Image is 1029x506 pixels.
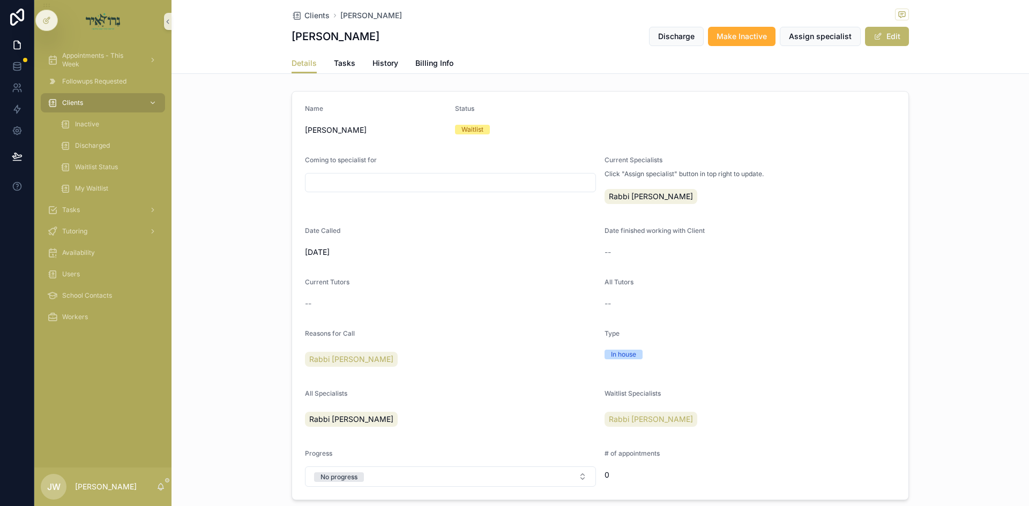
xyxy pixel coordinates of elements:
span: Followups Requested [62,77,126,86]
div: No progress [320,472,357,482]
div: In house [611,350,636,359]
a: Followups Requested [41,72,165,91]
a: Details [292,54,317,74]
span: Tasks [62,206,80,214]
span: Waitlist Status [75,163,118,171]
span: Date Called [305,226,340,235]
a: Tasks [334,54,355,75]
span: Billing Info [415,58,453,69]
span: Discharge [658,31,695,42]
span: Assign specialist [789,31,852,42]
span: Name [305,104,323,112]
a: Waitlist Status [54,157,165,177]
span: [PERSON_NAME] [305,125,446,135]
a: History [372,54,398,75]
button: Select Button [305,466,596,487]
span: Click "Assign specialist" button in top right to update. [605,170,764,178]
p: [PERSON_NAME] [75,481,137,492]
span: All Tutors [605,278,633,286]
h1: [PERSON_NAME] [292,29,379,44]
span: Users [62,270,80,278]
a: Appointments - This Week [41,50,165,70]
span: -- [605,247,611,258]
a: School Contacts [41,286,165,305]
button: Edit [865,27,909,46]
span: Coming to specialist for [305,156,377,164]
img: App logo [86,13,121,30]
span: Date finished working with Client [605,226,705,235]
a: Billing Info [415,54,453,75]
span: Type [605,329,620,337]
a: Rabbi [PERSON_NAME] [305,352,398,367]
span: Progress [305,449,332,457]
a: Availability [41,243,165,262]
a: Tasks [41,200,165,220]
span: Clients [304,10,330,21]
span: Make Inactive [717,31,767,42]
span: [DATE] [305,247,596,258]
div: scrollable content [34,43,171,341]
a: Clients [41,93,165,112]
a: [PERSON_NAME] [340,10,402,21]
span: School Contacts [62,291,112,300]
span: Appointments - This Week [62,51,140,69]
span: Current Specialists [605,156,662,164]
span: -- [605,298,611,309]
button: Make Inactive [708,27,776,46]
span: Status [455,104,474,112]
span: Inactive [75,120,99,129]
span: Rabbi [PERSON_NAME] [609,191,693,202]
span: Details [292,58,317,69]
button: Discharge [649,27,704,46]
a: Clients [292,10,330,21]
a: Users [41,265,165,284]
span: 0 [605,470,746,480]
a: Discharged [54,136,165,155]
a: Tutoring [41,222,165,241]
span: History [372,58,398,69]
a: Rabbi [PERSON_NAME] [605,412,697,427]
span: Rabbi [PERSON_NAME] [309,354,393,365]
span: Current Tutors [305,278,349,286]
span: Availability [62,248,95,257]
span: Rabbi [PERSON_NAME] [309,414,393,425]
span: # of appointments [605,449,660,457]
span: My Waitlist [75,184,108,193]
button: Assign specialist [780,27,861,46]
span: Tasks [334,58,355,69]
a: My Waitlist [54,179,165,198]
span: Waitlist Specialists [605,389,661,397]
span: Workers [62,313,88,321]
span: JW [47,480,61,493]
span: Tutoring [62,227,87,236]
span: Clients [62,99,83,107]
a: Workers [41,307,165,327]
a: Inactive [54,115,165,134]
span: Discharged [75,141,110,150]
span: Rabbi [PERSON_NAME] [609,414,693,425]
span: Reasons for Call [305,329,355,337]
div: Waitlist [461,125,483,134]
span: All Specialists [305,389,347,397]
span: -- [305,298,311,309]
